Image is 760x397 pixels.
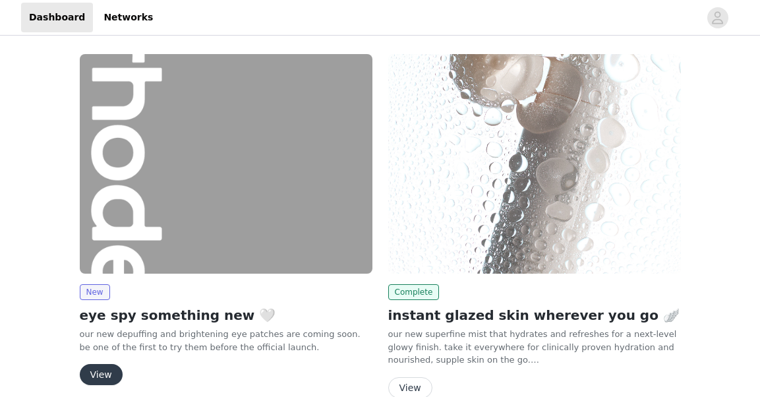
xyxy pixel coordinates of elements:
[21,3,93,32] a: Dashboard
[388,383,432,393] a: View
[388,305,681,325] h2: instant glazed skin wherever you go 🪽
[80,284,110,300] span: New
[80,328,372,353] p: our new depuffing and brightening eye patches are coming soon. be one of the first to try them be...
[388,54,681,274] img: rhode skin
[80,370,123,380] a: View
[80,364,123,385] button: View
[388,284,440,300] span: Complete
[388,328,681,367] p: our new superfine mist that hydrates and refreshes for a next-level glowy finish. take it everywh...
[711,7,724,28] div: avatar
[96,3,161,32] a: Networks
[80,54,372,274] img: rhode skin
[80,305,372,325] h2: eye spy something new 🤍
